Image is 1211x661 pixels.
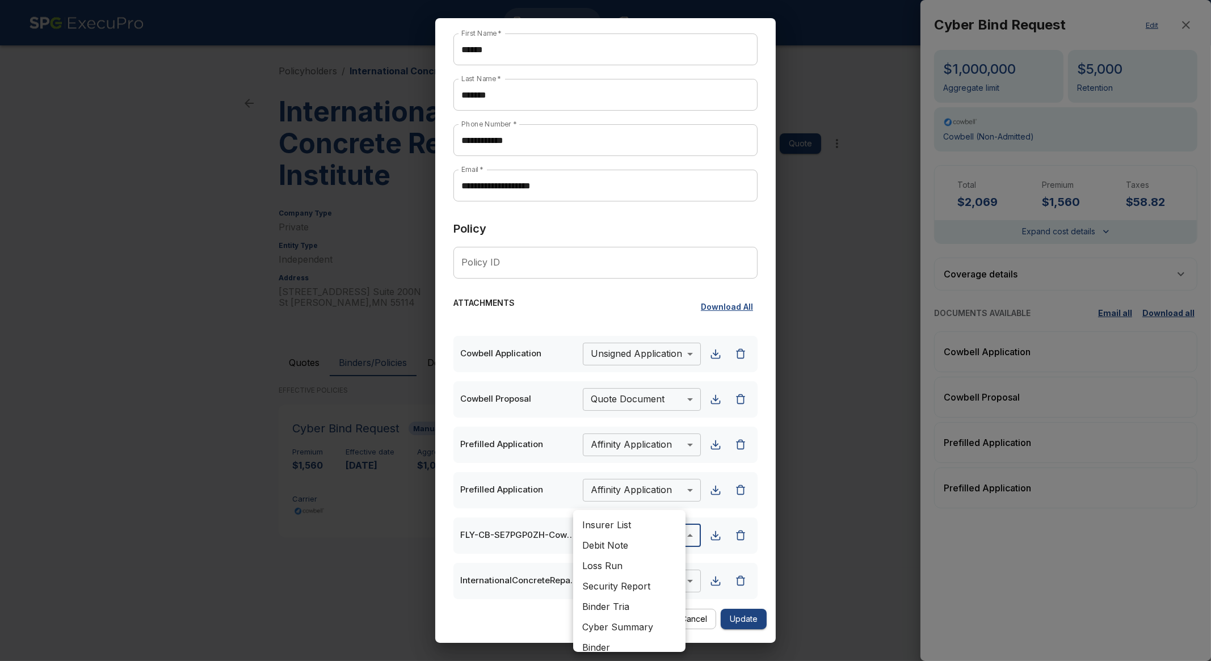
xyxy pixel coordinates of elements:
[573,515,686,535] li: Insurer List
[573,637,686,658] li: Binder
[573,596,686,617] li: Binder Tria
[573,535,686,555] li: Debit Note
[573,555,686,576] li: Loss Run
[573,576,686,596] li: Security Report
[573,617,686,637] li: Cyber Summary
